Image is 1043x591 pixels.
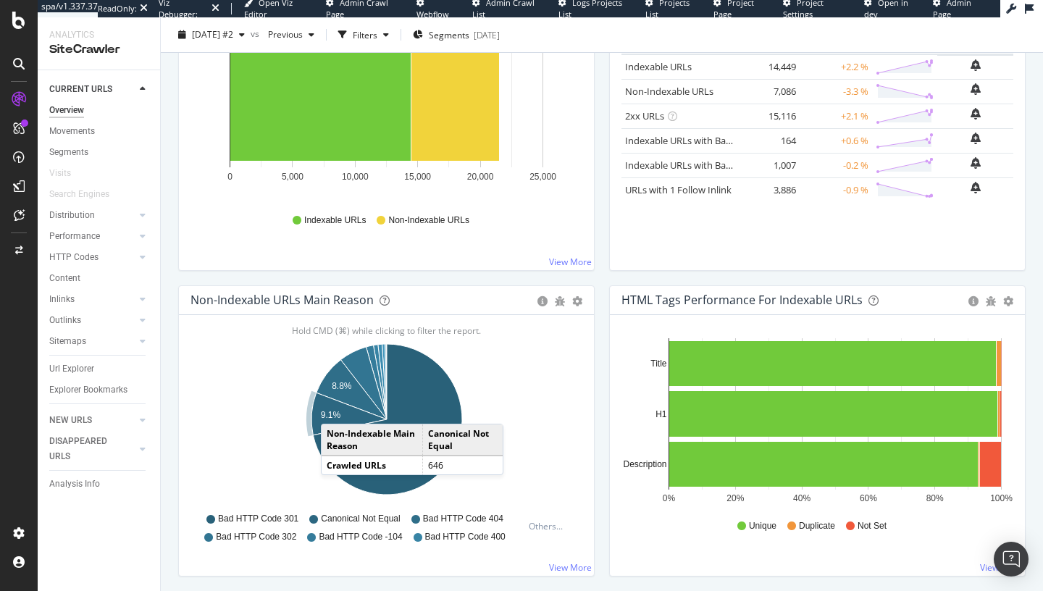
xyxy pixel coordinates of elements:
[49,82,112,97] div: CURRENT URLS
[800,79,872,104] td: -3.3 %
[429,28,469,41] span: Segments
[49,124,95,139] div: Movements
[800,104,872,128] td: +2.1 %
[321,513,400,525] span: Canonical Not Equal
[425,531,506,543] span: Bad HTTP Code 400
[742,153,800,177] td: 1,007
[190,338,582,506] svg: A chart.
[49,166,71,181] div: Visits
[621,293,863,307] div: HTML Tags Performance for Indexable URLs
[742,177,800,202] td: 3,886
[322,424,422,456] td: Non-Indexable Main Reason
[926,493,944,503] text: 80%
[986,296,996,306] div: bug
[49,29,148,41] div: Analytics
[800,128,872,153] td: +0.6 %
[49,103,84,118] div: Overview
[192,28,233,41] span: 2025 Sep. 22nd #2
[49,187,124,202] a: Search Engines
[49,413,135,428] a: NEW URLS
[623,459,666,469] text: Description
[49,361,150,377] a: Url Explorer
[49,166,85,181] a: Visits
[621,338,1013,506] svg: A chart.
[800,54,872,80] td: +2.2 %
[625,109,664,122] a: 2xx URLs
[467,172,494,182] text: 20,000
[572,296,582,306] div: gear
[49,250,99,265] div: HTTP Codes
[49,477,100,492] div: Analysis Info
[49,334,135,349] a: Sitemaps
[98,3,137,14] div: ReadOnly:
[625,60,692,73] a: Indexable URLs
[968,296,979,306] div: circle-info
[990,493,1013,503] text: 100%
[49,361,94,377] div: Url Explorer
[474,28,500,41] div: [DATE]
[726,493,744,503] text: 20%
[49,124,150,139] a: Movements
[49,292,135,307] a: Inlinks
[49,103,150,118] a: Overview
[190,293,374,307] div: Non-Indexable URLs Main Reason
[800,177,872,202] td: -0.9 %
[529,520,569,532] div: Others...
[742,128,800,153] td: 164
[49,187,109,202] div: Search Engines
[49,271,80,286] div: Content
[971,133,981,144] div: bell-plus
[537,296,548,306] div: circle-info
[322,456,422,474] td: Crawled URLs
[49,434,122,464] div: DISAPPEARED URLS
[388,214,469,227] span: Non-Indexable URLs
[971,182,981,193] div: bell-plus
[625,85,713,98] a: Non-Indexable URLs
[650,359,667,369] text: Title
[423,513,503,525] span: Bad HTTP Code 404
[321,410,341,420] text: 9.1%
[282,172,303,182] text: 5,000
[749,520,776,532] span: Unique
[304,214,366,227] span: Indexable URLs
[49,292,75,307] div: Inlinks
[49,208,135,223] a: Distribution
[49,313,81,328] div: Outlinks
[860,493,877,503] text: 60%
[49,271,150,286] a: Content
[342,172,369,182] text: 10,000
[227,172,233,182] text: 0
[980,561,1023,574] a: View More
[742,104,800,128] td: 15,116
[799,520,835,532] span: Duplicate
[994,542,1029,577] div: Open Intercom Messenger
[49,250,135,265] a: HTTP Codes
[353,28,377,41] div: Filters
[625,134,746,147] a: Indexable URLs with Bad H1
[218,513,298,525] span: Bad HTTP Code 301
[49,208,95,223] div: Distribution
[49,229,135,244] a: Performance
[742,54,800,80] td: 14,449
[319,531,402,543] span: Bad HTTP Code -104
[49,82,135,97] a: CURRENT URLS
[800,153,872,177] td: -0.2 %
[655,409,667,419] text: H1
[742,79,800,104] td: 7,086
[49,434,135,464] a: DISAPPEARED URLS
[49,229,100,244] div: Performance
[971,83,981,95] div: bell-plus
[262,23,320,46] button: Previous
[332,381,352,391] text: 8.8%
[1003,296,1013,306] div: gear
[625,159,783,172] a: Indexable URLs with Bad Description
[49,313,135,328] a: Outlinks
[422,424,503,456] td: Canonical Not Equal
[625,183,732,196] a: URLs with 1 Follow Inlink
[407,23,506,46] button: Segments[DATE]
[858,520,887,532] span: Not Set
[190,33,582,201] svg: A chart.
[971,108,981,120] div: bell-plus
